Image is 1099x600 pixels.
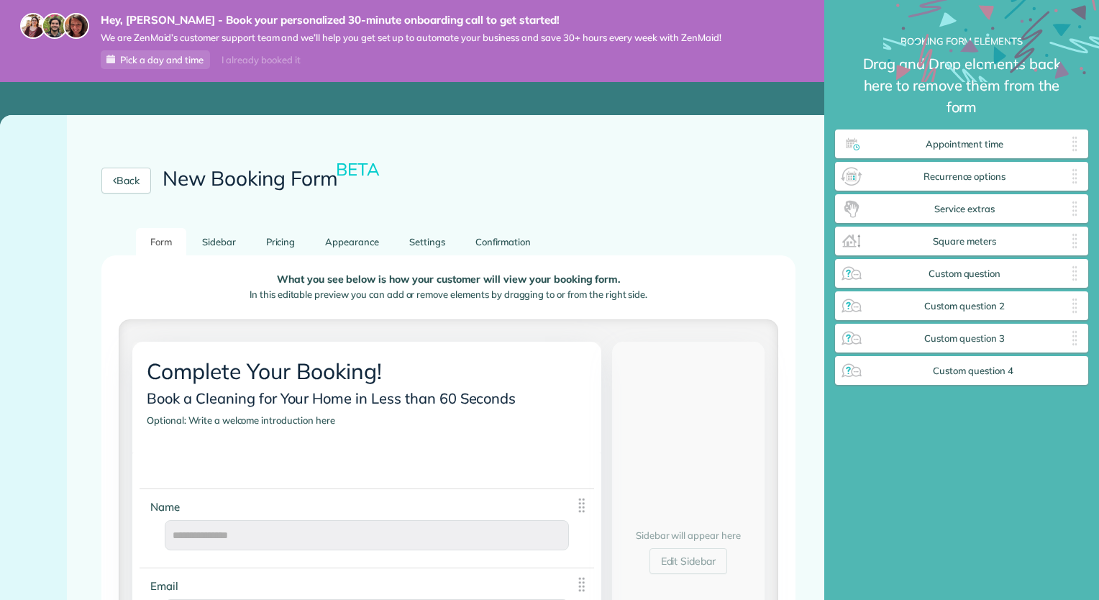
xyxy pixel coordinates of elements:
a: Appearance [311,228,393,256]
img: drag_indicator-119b368615184ecde3eda3c64c821f6cf29d3e2b97b89ee44bc31753036683e5.png [1066,294,1083,317]
p: In this editable preview you can add or remove elements by dragging to or from the right side. [130,288,767,302]
a: Sidebar [188,228,250,256]
strong: Hey, [PERSON_NAME] - Book your personalized 30-minute onboarding call to get started! [101,13,721,27]
a: Edit Sidebar [649,548,728,574]
img: custom_question_widget_icon-46ce5e2db8a0deaba23a19c490ecaea7d3a9f366cd7e9b87b53c809f14eb71ef.png [840,262,863,285]
img: maria-72a9807cf96188c08ef61303f053569d2e2a8a1cde33d635c8a3ac13582a053d.jpg [20,13,46,39]
span: Custom question 4 [863,365,1083,377]
span: Service extras [863,204,1066,215]
a: Confirmation [461,228,546,256]
p: What you see below is how your customer will view your booking form. [130,274,767,285]
img: drag_indicator-119b368615184ecde3eda3c64c821f6cf29d3e2b97b89ee44bc31753036683e5.png [1066,327,1083,350]
span: Square meters [863,236,1066,247]
span: Appointment time [863,139,1066,150]
span: Custom question 3 [863,333,1066,345]
img: michelle-19f622bdf1676172e81f8f8fba1fb50e276960ebfe0243fe18214015130c80e4.jpg [63,13,89,39]
img: custom_question_2_widget_icon-46ce5e2db8a0deaba23a19c490ecaea7d3a9f366cd7e9b87b53c809f14eb71ef.png [840,294,863,317]
img: service_extras_widget_icon-c2972512f5714c824e9ffd75eab503ac416632dec4a01ee8c042630912075e14.png [840,197,863,220]
span: Book a Cleaning for Your Home in Less than 60 Seconds [143,386,525,411]
a: Settings [395,228,460,256]
a: Pricing [252,228,310,256]
a: Back [101,168,151,194]
img: square_meters_widget_icon-86f4c594f003aab3d3588d0db1e9ed1f0bd22b10cfe1e2c9d575362bb9e717df.png [840,229,863,253]
span: Custom question 2 [863,301,1066,312]
span: Email [147,576,188,596]
span: Name [147,496,189,517]
span: Recurrence options [863,171,1066,183]
img: recurrence_options_widget_icon-378612691d69f9af6b7f813f981692aacd0682f6952d883c0ea488e3349d6d30.png [840,165,863,188]
div: I already booked it [213,51,309,69]
img: drag_indicator-119b368615184ecde3eda3c64c821f6cf29d3e2b97b89ee44bc31753036683e5.png [1066,197,1083,220]
img: drag_indicator-119b368615184ecde3eda3c64c821f6cf29d3e2b97b89ee44bc31753036683e5.png [1066,262,1083,285]
a: Pick a day and time [101,50,210,69]
img: drag_indicator-119b368615184ecde3eda3c64c821f6cf29d3e2b97b89ee44bc31753036683e5.png [573,496,590,514]
img: drag_indicator-119b368615184ecde3eda3c64c821f6cf29d3e2b97b89ee44bc31753036683e5.png [1066,165,1083,188]
span: Complete Your Booking! [143,354,391,388]
small: BETA [336,158,380,180]
img: jorge-587dff0eeaa6aab1f244e6dc62b8924c3b6ad411094392a53c71c6c4a576187d.jpg [42,13,68,39]
span: Optional: Write a welcome introduction here [143,411,344,429]
img: drag_indicator-119b368615184ecde3eda3c64c821f6cf29d3e2b97b89ee44bc31753036683e5.png [1066,132,1083,155]
img: custom_question_3_widget_icon-46ce5e2db8a0deaba23a19c490ecaea7d3a9f366cd7e9b87b53c809f14eb71ef.png [840,327,863,350]
small: Drag and Drop elements back here to remove them from the form [835,53,1088,129]
h2: New Booking Form [163,168,382,190]
img: drag_indicator-119b368615184ecde3eda3c64c821f6cf29d3e2b97b89ee44bc31753036683e5.png [1066,229,1083,253]
span: Pick a day and time [120,54,204,65]
img: drag_indicator-119b368615184ecde3eda3c64c821f6cf29d3e2b97b89ee44bc31753036683e5.png [573,576,590,594]
img: custom_question_4_widget_icon-46ce5e2db8a0deaba23a19c490ecaea7d3a9f366cd7e9b87b53c809f14eb71ef.png [840,359,863,382]
a: Form [136,228,186,256]
img: appointment_time_widget_icon-3cef1a702ae8d5e7025d05197c4b482fef7d1fb9e60361da9cd4e1ea3c6be611.png [840,132,863,155]
h2: Booking Form elements [835,36,1088,46]
span: Custom question [863,268,1066,280]
span: We are ZenMaid’s customer support team and we’ll help you get set up to automate your business an... [101,32,721,44]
